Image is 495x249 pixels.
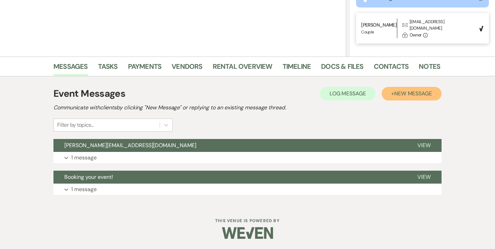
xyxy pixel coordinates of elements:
[406,171,442,184] button: View
[53,139,406,152] button: [PERSON_NAME][EMAIL_ADDRESS][DOMAIN_NAME]
[394,90,432,97] span: New Message
[410,32,422,38] div: Owner
[53,61,88,76] a: Messages
[361,21,397,29] p: [PERSON_NAME]
[53,87,125,101] h1: Event Messages
[320,87,376,100] button: Log Message
[53,104,442,112] h2: Communicate with clients by clicking "New Message" or replying to an existing message thread.
[53,184,442,195] button: 1 message
[64,142,196,149] span: [PERSON_NAME][EMAIL_ADDRESS][DOMAIN_NAME]
[172,61,202,76] a: Vendors
[213,61,272,76] a: Rental Overview
[222,221,273,245] img: Weven Logo
[330,90,366,97] span: Log Message
[128,61,162,76] a: Payments
[283,61,311,76] a: Timeline
[71,153,97,162] p: 1 message
[410,18,476,32] div: [EMAIL_ADDRESS][DOMAIN_NAME]
[406,139,442,152] button: View
[417,142,431,149] span: View
[53,171,406,184] button: Booking your event!
[98,61,118,76] a: Tasks
[64,173,113,181] span: Booking your event!
[53,152,442,164] button: 1 message
[419,61,440,76] a: Notes
[374,61,409,76] a: Contacts
[57,121,94,129] div: Filter by topics...
[321,61,363,76] a: Docs & Files
[382,87,442,100] button: +New Message
[71,185,97,194] p: 1 message
[361,29,397,35] p: Couple
[417,173,431,181] span: View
